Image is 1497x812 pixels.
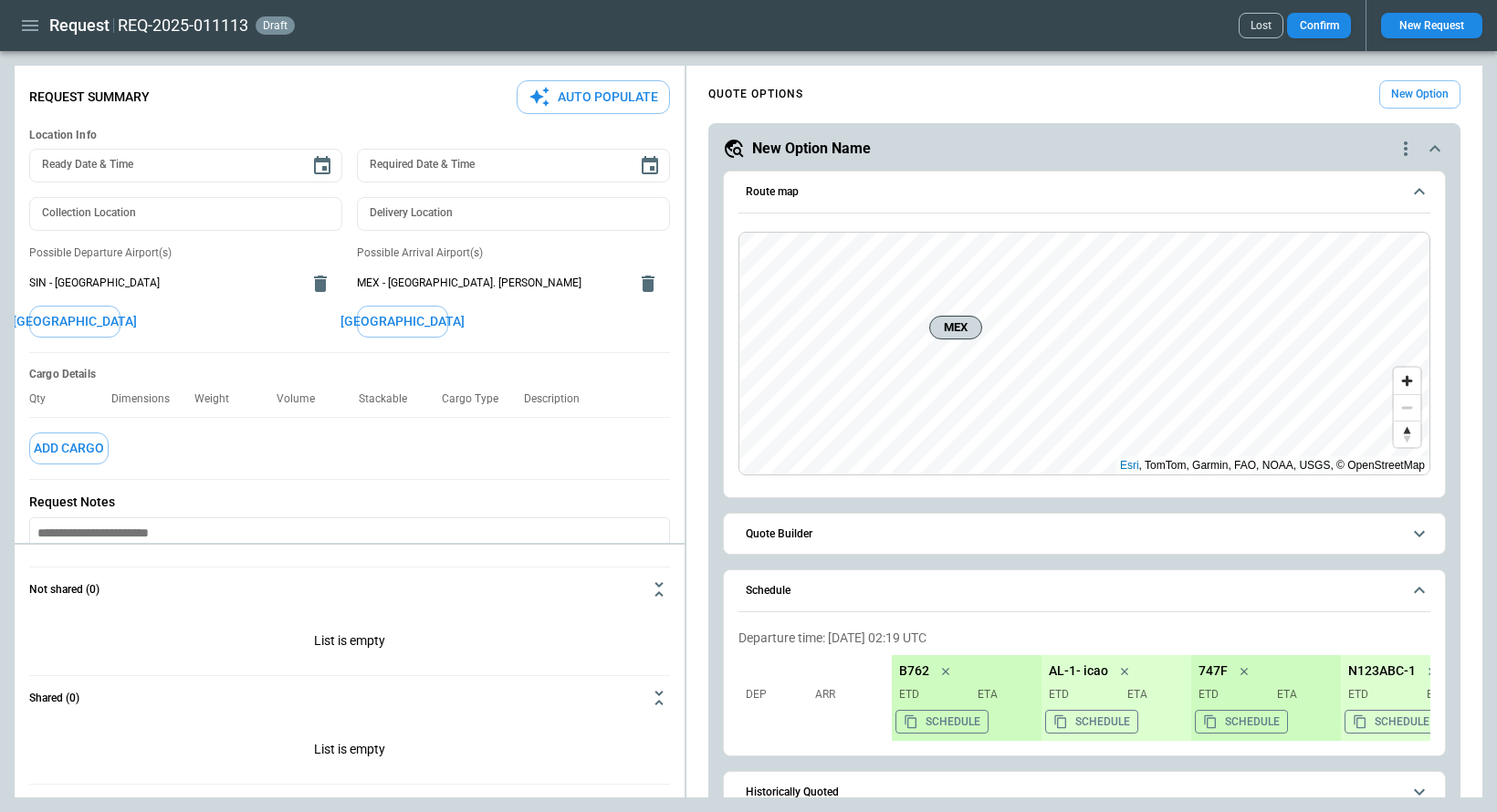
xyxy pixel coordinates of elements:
[892,655,1430,741] div: scrollable content
[29,584,99,596] h6: Not shared (0)
[29,494,670,510] p: Request Notes
[357,245,670,261] p: Possible Arrival Airport(s)
[1270,687,1334,703] p: ETA
[29,89,150,105] p: Request Summary
[442,392,513,406] p: Cargo Type
[29,611,670,675] div: Not shared (0)
[723,138,1446,160] button: New Option Namequote-option-actions
[29,368,670,381] h6: Cargo Details
[29,611,670,675] p: List is empty
[738,623,1430,748] div: Schedule
[1394,421,1420,447] button: Reset bearing to north
[524,392,594,406] p: Description
[29,306,120,338] button: [GEOGRAPHIC_DATA]
[970,687,1034,703] p: ETA
[29,676,670,720] button: Shared (0)
[29,129,670,142] h6: Location Info
[1395,138,1417,160] div: quote-option-actions
[630,265,666,302] button: delete
[1120,456,1425,474] div: , TomTom, Garmin, FAO, NOAA, USGS, © OpenStreetMap
[746,786,839,798] h6: Historically Quoted
[517,80,670,114] button: Auto Populate
[29,720,670,784] p: List is empty
[49,15,110,36] h1: Request
[738,232,1430,475] div: Route map
[277,392,330,406] p: Volume
[1239,13,1283,38] button: Lost
[1199,687,1262,703] p: ETD
[357,276,626,291] span: MEX - [GEOGRAPHIC_DATA]. [PERSON_NAME]
[1195,710,1288,734] button: Copy the aircraft schedule to your clipboard
[29,432,109,464] button: Add Cargo
[899,663,929,679] p: B762
[738,570,1430,612] button: Schedule
[895,710,989,734] button: Copy the aircraft schedule to your clipboard
[1394,368,1420,394] button: Zoom in
[937,318,974,337] span: MEX
[1379,80,1460,109] button: New Option
[738,172,1430,213] button: Route map
[1381,13,1482,38] button: New Request
[1120,459,1139,472] a: Esri
[738,630,1430,646] p: Departure time: [DATE] 02:19 UTC
[1345,710,1438,734] button: Copy the aircraft schedule to your clipboard
[1348,687,1412,703] p: ETD
[1120,687,1184,703] p: ETA
[746,186,799,198] h6: Route map
[632,148,668,184] button: Choose date
[359,392,422,406] p: Stackable
[29,567,670,611] button: Not shared (0)
[708,90,803,99] h4: QUOTE OPTIONS
[1348,663,1416,679] p: N123ABC-1
[118,15,248,36] h2: REQ-2025-011113
[1049,663,1108,679] p: AL-1- icao
[29,692,79,704] h6: Shared (0)
[746,528,812,540] h6: Quote Builder
[357,306,448,338] button: [GEOGRAPHIC_DATA]
[746,687,810,703] p: Dep
[739,233,1429,474] canvas: Map
[738,514,1430,555] button: Quote Builder
[752,139,871,159] h5: New Option Name
[29,720,670,784] div: Not shared (0)
[899,687,963,703] p: ETD
[111,392,184,406] p: Dimensions
[29,392,60,406] p: Qty
[302,265,339,302] button: delete
[746,585,790,597] h6: Schedule
[1049,687,1113,703] p: ETD
[29,276,298,291] span: SIN - [GEOGRAPHIC_DATA]
[259,19,291,32] span: draft
[304,148,340,184] button: Choose date
[1199,663,1228,679] p: 747F
[29,245,342,261] p: Possible Departure Airport(s)
[1394,394,1420,421] button: Zoom out
[1045,710,1138,734] button: Copy the aircraft schedule to your clipboard
[1419,687,1483,703] p: ETA
[1287,13,1351,38] button: Confirm
[194,392,244,406] p: Weight
[815,687,879,703] p: Arr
